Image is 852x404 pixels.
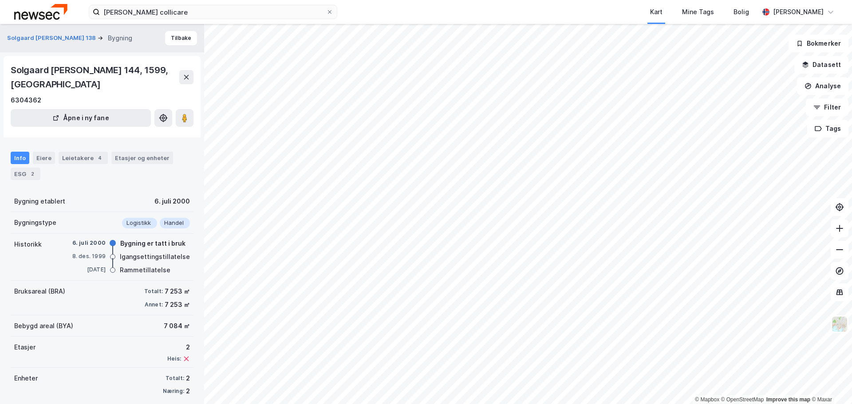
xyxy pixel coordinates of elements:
[70,266,106,274] div: [DATE]
[165,299,190,310] div: 7 253 ㎡
[734,7,749,17] div: Bolig
[650,7,663,17] div: Kart
[144,288,163,295] div: Totalt:
[14,373,38,384] div: Enheter
[721,396,764,403] a: OpenStreetMap
[145,301,163,308] div: Annet:
[186,373,190,384] div: 2
[70,252,106,260] div: 8. des. 1999
[14,239,42,250] div: Historikk
[14,4,67,20] img: newsec-logo.f6e21ccffca1b3a03d2d.png
[165,286,190,297] div: 7 253 ㎡
[154,196,190,207] div: 6. juli 2000
[95,153,104,162] div: 4
[166,375,184,382] div: Totalt:
[14,217,56,228] div: Bygningstype
[7,34,98,43] button: Solgaard [PERSON_NAME] 138
[797,77,848,95] button: Analyse
[28,169,37,178] div: 2
[808,361,852,404] iframe: Chat Widget
[164,321,190,331] div: 7 084 ㎡
[11,109,151,127] button: Åpne i ny fane
[120,238,185,249] div: Bygning er tatt i bruk
[14,196,65,207] div: Bygning etablert
[766,396,810,403] a: Improve this map
[120,251,190,262] div: Igangsettingstillatelse
[11,95,41,106] div: 6304362
[167,355,181,362] div: Heis:
[165,31,197,45] button: Tilbake
[14,321,73,331] div: Bebygd areal (BYA)
[167,342,190,353] div: 2
[59,152,108,164] div: Leietakere
[11,152,29,164] div: Info
[100,5,326,19] input: Søk på adresse, matrikkel, gårdeiere, leietakere eller personer
[806,98,848,116] button: Filter
[831,316,848,333] img: Z
[794,56,848,74] button: Datasett
[115,154,170,162] div: Etasjer og enheter
[14,342,35,353] div: Etasjer
[773,7,824,17] div: [PERSON_NAME]
[33,152,55,164] div: Eiere
[695,396,719,403] a: Mapbox
[789,35,848,52] button: Bokmerker
[70,239,106,247] div: 6. juli 2000
[120,265,170,275] div: Rammetillatelse
[11,63,179,91] div: Solgaard [PERSON_NAME] 144, 1599, [GEOGRAPHIC_DATA]
[14,286,65,297] div: Bruksareal (BRA)
[163,388,184,395] div: Næring:
[186,386,190,396] div: 2
[11,168,40,180] div: ESG
[108,33,132,43] div: Bygning
[682,7,714,17] div: Mine Tags
[807,120,848,137] button: Tags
